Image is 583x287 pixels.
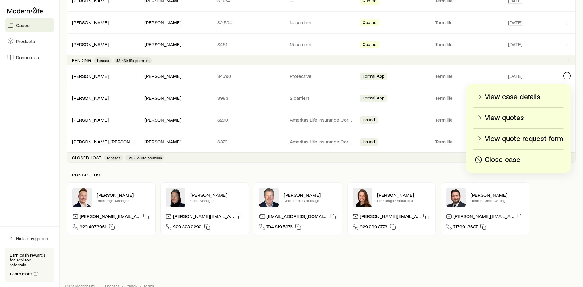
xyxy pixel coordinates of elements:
[72,19,109,25] a: [PERSON_NAME]
[284,198,337,203] p: Director of Brokerage
[363,74,385,80] span: Formal App
[217,139,280,145] p: $370
[290,41,353,47] p: 15 carriers
[290,19,353,26] p: 14 carriers
[363,139,375,146] span: Issued
[217,73,280,79] p: $4,790
[471,192,524,198] p: [PERSON_NAME]
[435,19,498,26] p: Term life
[435,95,498,101] p: Term life
[435,73,498,79] p: Term life
[360,213,421,221] p: [PERSON_NAME][EMAIL_ADDRESS][DOMAIN_NAME]
[217,19,280,26] p: $2,504
[144,41,181,48] div: [PERSON_NAME]
[363,117,375,124] span: Issued
[10,272,32,276] span: Learn more
[446,188,466,207] img: Bryan Simmons
[453,213,514,221] p: [PERSON_NAME][EMAIL_ADDRESS][DOMAIN_NAME]
[16,38,35,44] span: Products
[363,95,385,102] span: Formal App
[290,139,353,145] p: Ameritas Life Insurance Corp. (Ameritas)
[107,155,120,160] span: 12 cases
[190,192,244,198] p: [PERSON_NAME]
[353,188,372,207] img: Ellen Wall
[16,54,39,60] span: Resources
[128,155,162,160] span: $19.52k life premium
[97,192,150,198] p: [PERSON_NAME]
[166,188,185,207] img: Elana Hasten
[72,41,109,48] div: [PERSON_NAME]
[72,19,109,26] div: [PERSON_NAME]
[144,117,181,123] div: [PERSON_NAME]
[80,213,140,221] p: [PERSON_NAME][EMAIL_ADDRESS][DOMAIN_NAME]
[485,92,540,102] p: View case details
[116,58,150,63] span: $6.43k life premium
[16,235,48,241] span: Hide navigation
[72,172,571,177] p: Contact us
[266,224,293,232] span: 704.819.5976
[72,73,109,79] a: [PERSON_NAME]
[473,113,563,123] a: View quotes
[508,19,522,26] span: [DATE]
[435,41,498,47] p: Term life
[72,117,109,123] div: [PERSON_NAME]
[360,224,387,232] span: 929.209.8778
[5,18,54,32] a: Cases
[508,73,522,79] span: [DATE]
[173,213,234,221] p: [PERSON_NAME][EMAIL_ADDRESS][DOMAIN_NAME]
[473,92,563,103] a: View case details
[453,224,478,232] span: 717.991.3687
[290,73,353,79] p: Protective
[435,139,498,145] p: Term life
[471,198,524,203] p: Head of Underwriting
[5,232,54,245] button: Hide navigation
[144,95,181,101] div: [PERSON_NAME]
[363,42,377,48] span: Quoted
[266,213,327,221] p: [EMAIL_ADDRESS][DOMAIN_NAME]
[80,224,106,232] span: 929.407.3951
[144,19,181,26] div: [PERSON_NAME]
[144,73,181,79] div: [PERSON_NAME]
[97,198,150,203] p: Brokerage Manager
[96,58,109,63] span: 4 cases
[217,95,280,101] p: $983
[72,155,102,160] p: Closed lost
[290,95,353,101] p: 2 carriers
[5,248,54,282] div: Earn cash rewards for advisor referrals.Learn more
[485,155,520,165] p: Close case
[473,155,563,165] button: Close case
[5,34,54,48] a: Products
[217,41,280,47] p: $451
[144,139,181,145] div: [PERSON_NAME]
[173,224,202,232] span: 929.323.2292
[190,198,244,203] p: Case Manager
[16,22,30,28] span: Cases
[72,58,91,63] p: Pending
[10,253,49,267] p: Earn cash rewards for advisor referrals.
[284,192,337,198] p: [PERSON_NAME]
[72,41,109,47] a: [PERSON_NAME]
[72,117,109,123] a: [PERSON_NAME]
[485,134,563,144] p: View quote request form
[508,41,522,47] span: [DATE]
[377,198,431,203] p: Brokerage Operations
[259,188,279,207] img: Trey Wall
[363,20,377,26] span: Quoted
[377,192,431,198] p: [PERSON_NAME]
[485,113,524,123] p: View quotes
[72,139,135,145] div: [PERSON_NAME], [PERSON_NAME]
[290,117,353,123] p: Ameritas Life Insurance Corp. (Ameritas)
[72,188,92,207] img: Derek Wakefield
[5,51,54,64] a: Resources
[72,95,109,101] a: [PERSON_NAME]
[217,117,280,123] p: $290
[473,134,563,144] a: View quote request form
[435,117,498,123] p: Term life
[72,139,147,144] a: [PERSON_NAME], [PERSON_NAME]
